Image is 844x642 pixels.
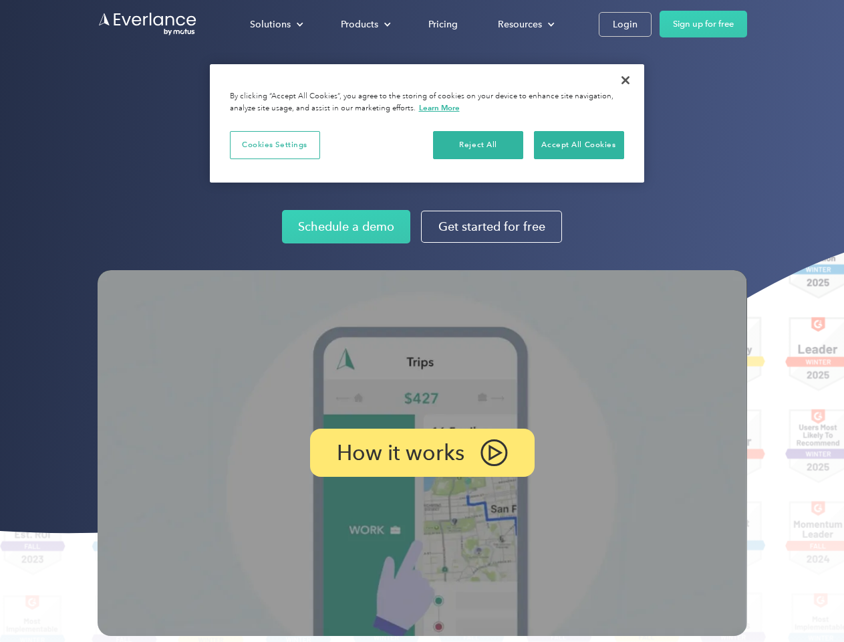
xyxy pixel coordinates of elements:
button: Close [611,66,640,95]
div: Solutions [237,13,314,36]
p: How it works [337,445,464,461]
a: Schedule a demo [282,210,410,243]
input: Submit [98,80,166,108]
div: Products [327,13,402,36]
a: Login [599,12,652,37]
div: Resources [484,13,565,36]
a: More information about your privacy, opens in a new tab [419,103,460,112]
div: Login [613,16,638,33]
a: Go to homepage [98,11,198,37]
a: Get started for free [421,211,562,243]
div: Products [341,16,378,33]
div: By clicking “Accept All Cookies”, you agree to the storing of cookies on your device to enhance s... [230,91,624,114]
button: Accept All Cookies [534,131,624,159]
a: Sign up for free [660,11,747,37]
div: Resources [498,16,542,33]
div: Privacy [210,64,644,183]
div: Cookie banner [210,64,644,183]
button: Cookies Settings [230,131,320,159]
div: Solutions [250,16,291,33]
button: Reject All [433,131,523,159]
a: Pricing [415,13,471,36]
div: Pricing [428,16,458,33]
